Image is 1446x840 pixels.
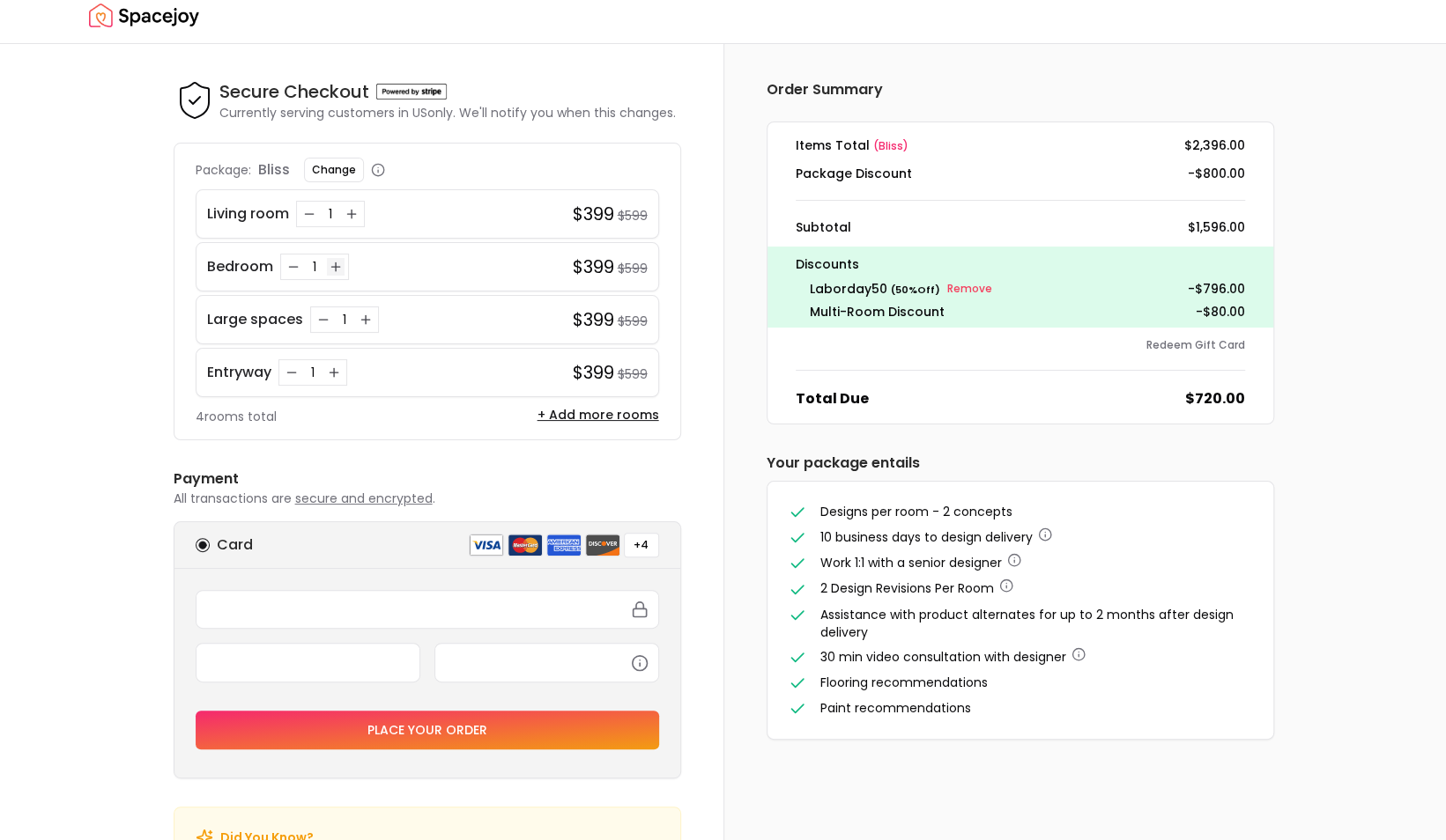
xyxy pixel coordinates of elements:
[618,365,648,383] small: $599
[573,360,614,385] h4: $399
[207,203,289,225] p: Living room
[767,453,1274,474] h6: Your package entails
[304,364,322,381] div: 1
[469,534,504,556] img: visa
[538,406,659,424] button: + Add more rooms
[207,256,273,277] p: Bedroom
[796,388,869,409] dt: Total Due
[285,258,302,276] button: Decrease quantity for Bedroom
[196,161,251,179] p: Package:
[508,534,543,556] img: mastercard
[343,205,360,223] button: Increase quantity for Living room
[283,364,300,381] button: Decrease quantity for Entryway
[306,258,323,276] div: 1
[1184,136,1245,154] dd: $2,396.00
[357,311,374,328] button: Increase quantity for Large spaces
[796,254,1245,275] p: Discounts
[618,313,648,330] small: $599
[624,533,659,557] button: +4
[1196,303,1245,321] dd: -$80.00
[219,104,676,122] p: Currently serving customers in US only. We'll notify you when this changes.
[891,283,940,297] small: ( 50 % Off)
[820,554,1002,571] span: Work 1:1 with a senior designer
[295,490,433,507] span: secure and encrypted
[585,534,620,556] img: discover
[446,654,648,670] iframe: Secure CVC input frame
[573,254,614,279] h4: $399
[796,165,912,182] dt: Package Discount
[820,674,988,691] span: Flooring recommendations
[947,282,992,296] small: Remove
[820,503,1012,520] span: Designs per room - 2 concepts
[1188,278,1245,299] p: - $796.00
[207,309,303,330] p: Large spaces
[573,307,614,332] h4: $399
[767,79,1274,100] h6: Order Summary
[820,699,971,717] span: Paint recommendations
[810,280,887,298] span: laborday50
[796,218,851,236] dt: Subtotal
[820,606,1234,641] span: Assistance with product alternates for up to 2 months after design delivery
[207,601,648,617] iframe: Secure card number input frame
[573,202,614,226] h4: $399
[1185,388,1245,409] dd: $720.00
[546,534,582,556] img: american express
[315,311,332,328] button: Decrease quantity for Large spaces
[207,654,409,670] iframe: Secure expiration date input frame
[820,579,994,597] span: 2 Design Revisions Per Room
[820,648,1066,666] span: 30 min video consultation with designer
[258,159,290,181] p: bliss
[1146,338,1245,352] button: Redeem Gift Card
[796,136,908,154] dt: Items Total
[196,408,277,425] p: 4 rooms total
[174,490,681,507] p: All transactions are .
[1188,218,1245,236] dd: $1,596.00
[336,311,353,328] div: 1
[304,158,364,182] button: Change
[376,84,447,99] img: Powered by stripe
[618,260,648,277] small: $599
[325,364,343,381] button: Increase quantity for Entryway
[1188,165,1245,182] dd: -$800.00
[618,207,648,225] small: $599
[820,528,1033,546] span: 10 business days to design delivery
[217,534,253,556] h6: Card
[810,303,945,321] dt: Multi-Room Discount
[300,205,318,223] button: Decrease quantity for Living room
[196,711,659,749] button: Place your order
[873,138,908,153] span: ( bliss )
[219,79,369,104] h4: Secure Checkout
[322,205,339,223] div: 1
[327,258,345,276] button: Increase quantity for Bedroom
[207,362,271,383] p: Entryway
[174,468,681,490] h6: Payment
